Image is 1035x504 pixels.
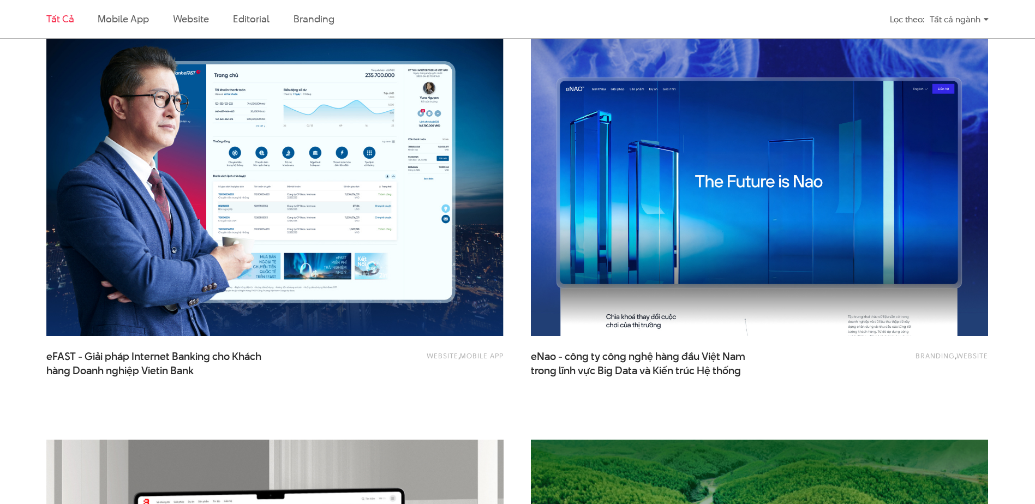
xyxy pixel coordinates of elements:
[427,351,458,361] a: Website
[46,350,265,377] span: eFAST - Giải pháp Internet Banking cho Khách
[46,350,265,377] a: eFAST - Giải pháp Internet Banking cho Kháchhàng Doanh nghiệp Vietin Bank
[531,350,749,377] a: eNao - công ty công nghệ hàng đầu Việt Namtrong lĩnh vực Big Data và Kiến trúc Hệ thống
[460,351,504,361] a: Mobile app
[805,350,988,371] div: ,
[233,12,270,26] a: Editorial
[890,10,924,29] div: Lọc theo:
[46,12,74,26] a: Tất cả
[46,30,504,336] img: Efast_internet_banking_Thiet_ke_Trai_nghiemThumbnail
[930,10,989,29] div: Tất cả ngành
[956,351,988,361] a: Website
[173,12,209,26] a: Website
[46,364,194,378] span: hàng Doanh nghiệp Vietin Bank
[321,350,504,371] div: ,
[508,15,1011,352] img: eNao
[916,351,955,361] a: Branding
[98,12,148,26] a: Mobile app
[531,350,749,377] span: eNao - công ty công nghệ hàng đầu Việt Nam
[531,364,741,378] span: trong lĩnh vực Big Data và Kiến trúc Hệ thống
[294,12,334,26] a: Branding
